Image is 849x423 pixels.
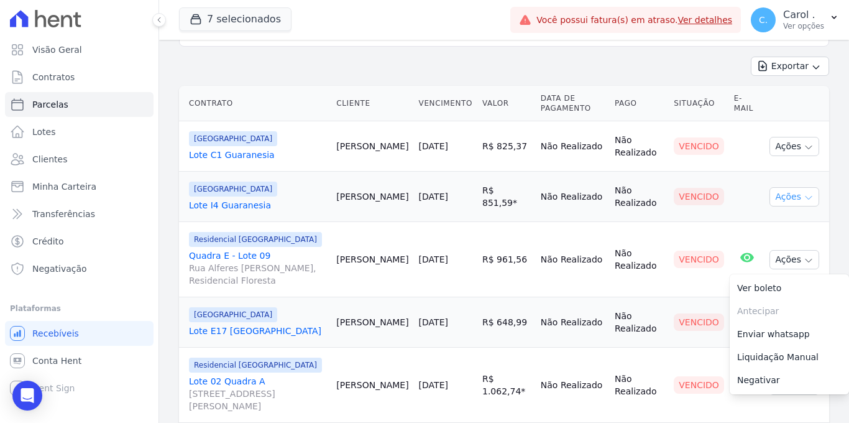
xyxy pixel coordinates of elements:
[751,57,829,76] button: Exportar
[189,358,322,373] span: Residencial [GEOGRAPHIC_DATA]
[674,376,724,394] div: Vencido
[12,381,42,411] div: Open Intercom Messenger
[477,121,536,172] td: R$ 825,37
[477,348,536,423] td: R$ 1.062,74
[536,121,610,172] td: Não Realizado
[32,71,75,83] span: Contratos
[331,222,413,297] td: [PERSON_NAME]
[189,182,277,197] span: [GEOGRAPHIC_DATA]
[759,16,768,24] span: C.
[477,297,536,348] td: R$ 648,99
[32,327,79,340] span: Recebíveis
[189,262,326,287] span: Rua Alferes [PERSON_NAME], Residencial Floresta
[32,44,82,56] span: Visão Geral
[5,65,154,90] a: Contratos
[419,317,448,327] a: [DATE]
[730,346,849,369] a: Liquidação Manual
[741,2,849,37] button: C. Carol . Ver opções
[5,174,154,199] a: Minha Carteira
[610,172,669,222] td: Não Realizado
[419,141,448,151] a: [DATE]
[729,86,765,121] th: E-mail
[669,86,729,121] th: Situação
[419,380,448,390] a: [DATE]
[419,192,448,202] a: [DATE]
[536,348,610,423] td: Não Realizado
[10,301,149,316] div: Plataformas
[32,180,96,193] span: Minha Carteira
[32,355,81,367] span: Conta Hent
[5,348,154,373] a: Conta Hent
[5,229,154,254] a: Crédito
[536,14,732,27] span: Você possui fatura(s) em atraso.
[32,153,67,165] span: Clientes
[5,92,154,117] a: Parcelas
[5,202,154,226] a: Transferências
[769,187,819,207] button: Ações
[610,86,669,121] th: Pago
[610,297,669,348] td: Não Realizado
[32,208,95,220] span: Transferências
[331,172,413,222] td: [PERSON_NAME]
[189,149,326,161] a: Lote C1 Guaranesia
[419,254,448,264] a: [DATE]
[32,263,87,275] span: Negativação
[477,86,536,121] th: Valor
[769,137,819,156] button: Ações
[5,147,154,172] a: Clientes
[5,119,154,144] a: Lotes
[5,256,154,281] a: Negativação
[331,121,413,172] td: [PERSON_NAME]
[783,9,824,21] p: Carol .
[674,137,724,155] div: Vencido
[179,7,291,31] button: 7 selecionados
[189,249,326,287] a: Quadra E - Lote 09Rua Alferes [PERSON_NAME], Residencial Floresta
[189,375,326,412] a: Lote 02 Quadra A[STREET_ADDRESS][PERSON_NAME]
[331,86,413,121] th: Cliente
[189,307,277,322] span: [GEOGRAPHIC_DATA]
[674,251,724,268] div: Vencido
[189,232,322,247] span: Residencial [GEOGRAPHIC_DATA]
[674,314,724,331] div: Vencido
[331,348,413,423] td: [PERSON_NAME]
[189,199,326,211] a: Lote I4 Guaranesia
[5,321,154,346] a: Recebíveis
[730,300,849,323] span: Antecipar
[730,277,849,300] a: Ver boleto
[189,131,277,146] span: [GEOGRAPHIC_DATA]
[610,121,669,172] td: Não Realizado
[730,369,849,392] a: Negativar
[477,222,536,297] td: R$ 961,56
[189,325,326,337] a: Lote E17 [GEOGRAPHIC_DATA]
[610,222,669,297] td: Não Realizado
[674,188,724,205] div: Vencido
[536,172,610,222] td: Não Realizado
[414,86,477,121] th: Vencimento
[536,297,610,348] td: Não Realizado
[536,222,610,297] td: Não Realizado
[32,98,68,111] span: Parcelas
[331,297,413,348] td: [PERSON_NAME]
[32,126,56,138] span: Lotes
[677,15,732,25] a: Ver detalhes
[730,323,849,346] a: Enviar whatsapp
[477,172,536,222] td: R$ 851,59
[783,21,824,31] p: Ver opções
[5,37,154,62] a: Visão Geral
[769,250,819,269] button: Ações
[536,86,610,121] th: Data de Pagamento
[610,348,669,423] td: Não Realizado
[32,235,64,248] span: Crédito
[179,86,331,121] th: Contrato
[189,388,326,412] span: [STREET_ADDRESS][PERSON_NAME]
